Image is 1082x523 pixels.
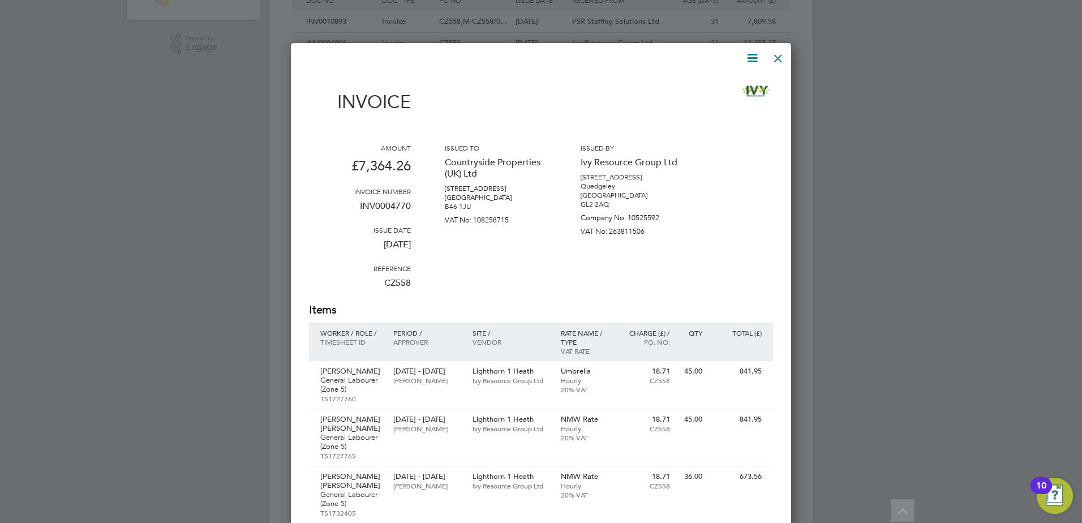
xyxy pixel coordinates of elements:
p: 841.95 [714,367,762,376]
p: B46 1JU [445,202,547,211]
p: [PERSON_NAME] [320,367,382,376]
img: ivyresourcegroup-logo-remittance.png [739,74,773,108]
p: 45.00 [681,415,702,424]
p: Hourly [561,424,610,433]
p: 18.71 [621,415,670,424]
p: NMW Rate [561,415,610,424]
p: CZ558 [621,481,670,490]
p: 841.95 [714,415,762,424]
h3: Issued to [445,143,547,152]
h3: Reference [309,264,411,273]
p: 36.00 [681,472,702,481]
p: [PERSON_NAME] [393,424,461,433]
p: [DATE] - [DATE] [393,415,461,424]
p: 20% VAT [561,385,610,394]
h3: Issue date [309,225,411,234]
p: 673.56 [714,472,762,481]
p: Ivy Resource Group Ltd [473,376,549,385]
p: [STREET_ADDRESS] [581,173,682,182]
p: VAT rate [561,346,610,355]
p: [GEOGRAPHIC_DATA] [445,193,547,202]
p: QTY [681,328,702,337]
p: Vendor [473,337,549,346]
p: Lighthorn 1 Heath [473,415,549,424]
p: Approver [393,337,461,346]
p: NMW Rate [561,472,610,481]
p: Hourly [561,481,610,490]
p: Ivy Resource Group Ltd [581,152,682,173]
p: [STREET_ADDRESS] [445,184,547,193]
p: 18.71 [621,367,670,376]
p: 20% VAT [561,433,610,442]
p: [DATE] - [DATE] [393,472,461,481]
p: CZ558 [309,273,411,302]
p: Site / [473,328,549,337]
p: Ivy Resource Group Ltd [473,424,549,433]
p: [PERSON_NAME] [393,481,461,490]
p: £7,364.26 [309,152,411,187]
p: [DATE] - [DATE] [393,367,461,376]
p: General Labourer (Zone 5) [320,376,382,394]
p: INV0004770 [309,196,411,225]
p: [GEOGRAPHIC_DATA] [581,191,682,200]
p: TS1727765 [320,451,382,460]
p: [PERSON_NAME] [393,376,461,385]
p: CZ558 [621,376,670,385]
h3: Issued by [581,143,682,152]
p: Timesheet ID [320,337,382,346]
p: Hourly [561,376,610,385]
p: VAT No: 263811506 [581,222,682,236]
p: CZ558 [621,424,670,433]
p: 45.00 [681,367,702,376]
p: Company No: 10525592 [581,209,682,222]
p: Countryside Properties (UK) Ltd [445,152,547,184]
h3: Invoice number [309,187,411,196]
p: Lighthorn 1 Heath [473,472,549,481]
p: Lighthorn 1 Heath [473,367,549,376]
button: Open Resource Center, 10 new notifications [1037,478,1073,514]
h2: Items [309,302,773,318]
p: Period / [393,328,461,337]
p: [PERSON_NAME] [PERSON_NAME] [320,472,382,490]
p: Total (£) [714,328,762,337]
p: General Labourer (Zone 5) [320,490,382,508]
h1: Invoice [309,91,411,113]
p: Quedgeley [581,182,682,191]
p: 20% VAT [561,490,610,499]
p: TS1727760 [320,394,382,403]
p: [DATE] [309,234,411,264]
p: TS1732405 [320,508,382,517]
p: General Labourer (Zone 5) [320,433,382,451]
p: Po. No. [621,337,670,346]
div: 10 [1036,486,1046,500]
p: 18.71 [621,472,670,481]
p: [PERSON_NAME] [PERSON_NAME] [320,415,382,433]
p: GL2 2AQ [581,200,682,209]
p: Ivy Resource Group Ltd [473,481,549,490]
p: Umbrella [561,367,610,376]
p: VAT No: 108258715 [445,211,547,225]
p: Charge (£) / [621,328,670,337]
p: Worker / Role / [320,328,382,337]
h3: Amount [309,143,411,152]
p: Rate name / type [561,328,610,346]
